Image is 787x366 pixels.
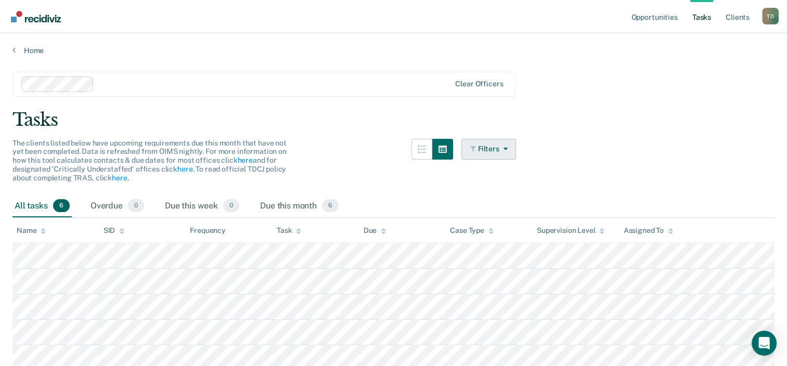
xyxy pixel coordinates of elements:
a: here [237,156,252,164]
span: 0 [128,199,144,213]
div: Frequency [190,226,226,235]
a: here [177,165,192,173]
div: Supervision Level [537,226,605,235]
a: here [112,174,127,182]
div: Overdue0 [88,195,146,218]
div: Due this week0 [163,195,241,218]
img: Recidiviz [11,11,61,22]
a: Home [12,46,775,55]
div: Due this month6 [258,195,341,218]
div: Clear officers [455,80,503,88]
span: 6 [53,199,70,213]
div: Open Intercom Messenger [752,331,777,356]
div: SID [104,226,125,235]
div: Name [17,226,46,235]
button: Filters [461,139,517,160]
div: Due [364,226,386,235]
div: Case Type [450,226,494,235]
button: Profile dropdown button [762,8,779,24]
span: 0 [223,199,239,213]
span: 6 [322,199,339,213]
div: Tasks [12,109,775,130]
div: Assigned To [623,226,673,235]
div: All tasks6 [12,195,72,218]
span: The clients listed below have upcoming requirements due this month that have not yet been complet... [12,139,287,182]
div: Task [277,226,301,235]
div: T D [762,8,779,24]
